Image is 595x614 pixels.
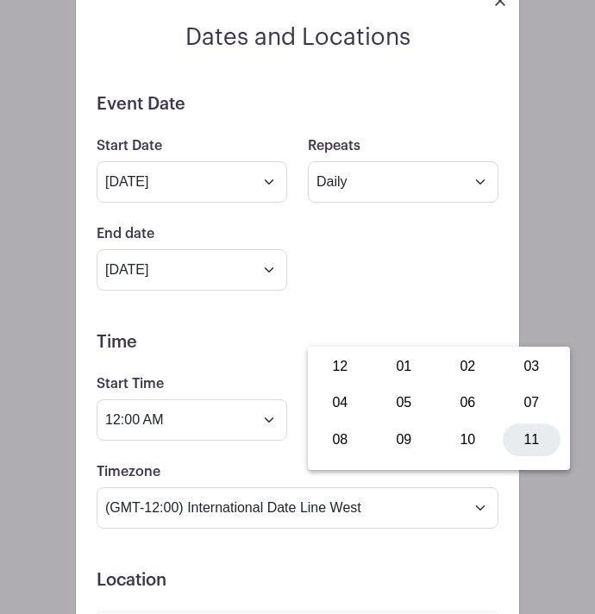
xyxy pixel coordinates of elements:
[439,386,497,419] div: 06
[375,386,433,419] div: 05
[97,464,160,480] label: Timezone
[97,249,287,291] input: Pick date
[97,376,164,392] label: Start Time
[503,386,561,419] div: 07
[97,94,498,115] h5: Event Date
[97,332,498,353] h5: Time
[439,350,497,383] div: 02
[97,226,154,242] label: End date
[503,350,561,383] div: 03
[311,386,369,419] div: 04
[311,350,369,383] div: 12
[97,399,287,441] input: Select
[375,423,433,456] div: 09
[375,350,433,383] div: 01
[97,161,287,203] input: Select
[439,423,497,456] div: 10
[97,570,498,591] h5: Location
[76,24,519,53] h2: Dates and Locations
[311,423,369,456] div: 08
[97,138,162,154] label: Start Date
[308,138,360,154] label: Repeats
[503,423,561,456] div: 11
